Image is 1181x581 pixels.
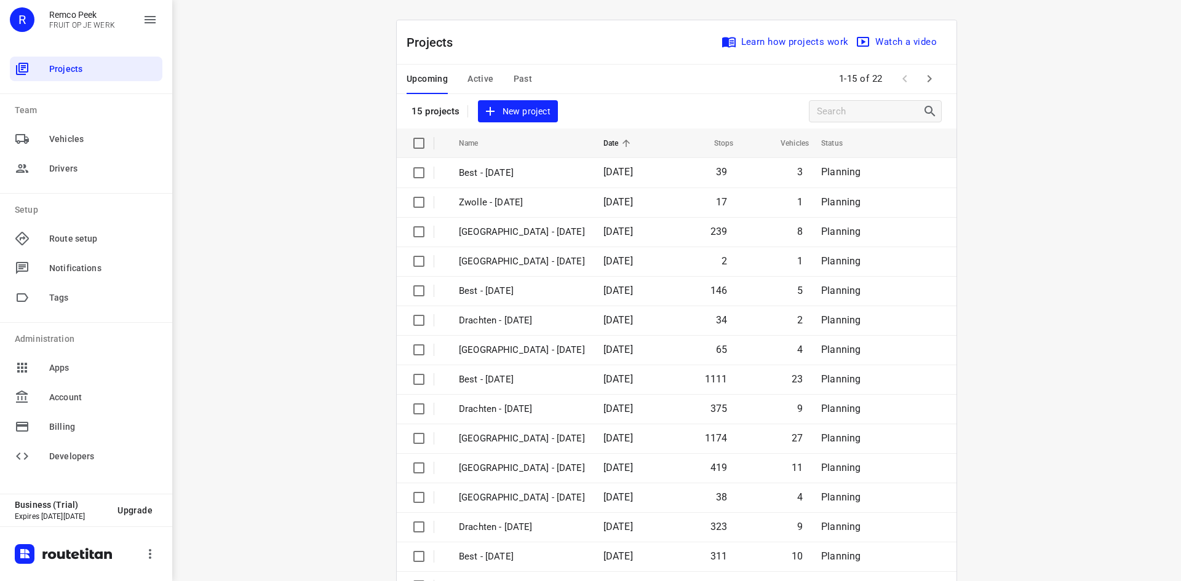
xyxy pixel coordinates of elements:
span: Upgrade [117,505,153,515]
span: [DATE] [603,491,633,503]
p: Setup [15,204,162,216]
span: Vehicles [49,133,157,146]
span: Next Page [917,66,942,91]
span: Status [821,136,859,151]
p: FRUIT OP JE WERK [49,21,115,30]
div: R [10,7,34,32]
span: 1-15 of 22 [834,66,888,92]
span: Route setup [49,232,157,245]
span: 65 [716,344,727,355]
input: Search projects [817,102,923,121]
p: Antwerpen - Tuesday [459,491,585,505]
span: 17 [716,196,727,208]
span: Projects [49,63,157,76]
span: 4 [797,344,803,355]
span: 34 [716,314,727,326]
span: Planning [821,314,861,326]
span: Planning [821,285,861,296]
span: 311 [710,550,728,562]
div: Apps [10,355,162,380]
span: 27 [792,432,803,444]
span: [DATE] [603,166,633,178]
span: 2 [722,255,727,267]
span: Date [603,136,635,151]
span: Billing [49,421,157,433]
span: 1111 [705,373,728,385]
span: Apps [49,362,157,374]
span: 239 [710,226,728,237]
span: Planning [821,432,861,444]
span: Planning [821,403,861,414]
span: [DATE] [603,226,633,237]
p: Zwolle - Wednesday [459,432,585,446]
span: Planning [821,344,861,355]
div: Drivers [10,156,162,181]
div: Developers [10,444,162,468]
p: Business (Trial) [15,500,108,510]
button: New project [478,100,558,123]
span: Planning [821,521,861,532]
span: [DATE] [603,462,633,473]
div: Tags [10,285,162,310]
span: [DATE] [603,373,633,385]
span: 146 [710,285,728,296]
span: [DATE] [603,550,633,562]
span: [DATE] [603,403,633,414]
span: 5 [797,285,803,296]
p: Best - Friday [459,166,585,180]
span: 11 [792,462,803,473]
p: Best - Tuesday [459,550,585,564]
span: [DATE] [603,521,633,532]
span: 375 [710,403,728,414]
span: Planning [821,491,861,503]
span: 2 [797,314,803,326]
span: Account [49,391,157,404]
span: Vehicles [765,136,809,151]
span: 9 [797,403,803,414]
span: Previous Page [893,66,917,91]
span: 4 [797,491,803,503]
p: Drachten - Thursday [459,314,585,328]
p: Expires [DATE][DATE] [15,512,108,521]
span: Stops [698,136,734,151]
span: 3 [797,166,803,178]
span: Active [467,71,493,87]
div: Account [10,385,162,409]
span: Tags [49,291,157,304]
span: 39 [716,166,727,178]
p: Team [15,104,162,117]
span: 1 [797,255,803,267]
span: 1174 [705,432,728,444]
button: Upgrade [108,499,162,521]
span: Planning [821,462,861,473]
span: 10 [792,550,803,562]
p: Remco Peek [49,10,115,20]
p: Drachten - Tuesday [459,520,585,534]
span: [DATE] [603,432,633,444]
span: Past [514,71,533,87]
span: Planning [821,373,861,385]
p: Best - Wednesday [459,373,585,387]
span: 23 [792,373,803,385]
p: Administration [15,333,162,346]
p: Projects [407,33,463,52]
span: New project [485,104,551,119]
p: Best - Thursday [459,284,585,298]
span: Drivers [49,162,157,175]
div: Vehicles [10,127,162,151]
span: 38 [716,491,727,503]
span: 419 [710,462,728,473]
span: 1 [797,196,803,208]
span: 323 [710,521,728,532]
div: Search [923,104,941,119]
span: Planning [821,196,861,208]
span: [DATE] [603,285,633,296]
p: 15 projects [412,106,460,117]
p: Antwerpen - Wednesday [459,343,585,357]
span: Planning [821,226,861,237]
p: Zwolle - Thursday [459,225,585,239]
span: 8 [797,226,803,237]
span: [DATE] [603,344,633,355]
div: Billing [10,414,162,439]
span: Planning [821,166,861,178]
